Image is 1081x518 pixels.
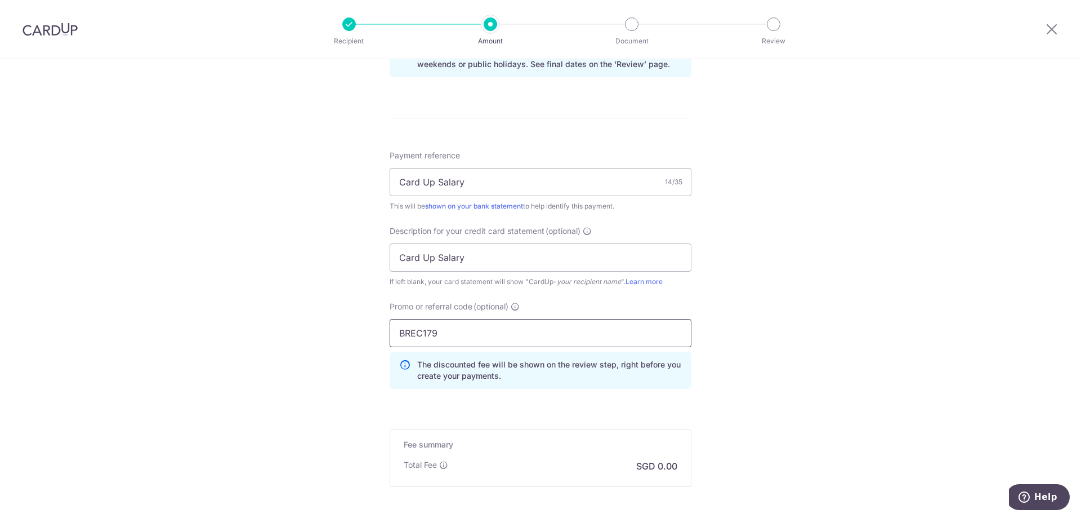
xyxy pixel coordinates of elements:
iframe: Opens a widget where you can find more information [1009,484,1070,512]
span: Description for your credit card statement [390,225,544,237]
p: Review [732,36,815,47]
div: If left blank, your card statement will show "CardUp- ". [390,276,691,287]
p: Total Fee [404,459,437,471]
i: your recipient name [557,277,621,286]
span: (optional) [546,225,580,237]
div: 14/35 [665,176,682,188]
p: Document [590,36,673,47]
span: Payment reference [390,150,460,161]
p: SGD 0.00 [636,459,677,473]
img: CardUp [23,23,78,36]
h5: Fee summary [404,439,677,450]
p: Amount [449,36,532,47]
a: Learn more [626,277,663,286]
p: The discounted fee will be shown on the review step, right before you create your payments. [417,359,682,382]
span: Promo or referral code [390,301,472,312]
a: shown on your bank statement [425,202,523,210]
input: Example: Rent [390,243,691,272]
span: (optional) [474,301,508,312]
p: Recipient [307,36,391,47]
div: This will be to help identify this payment. [390,201,691,212]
